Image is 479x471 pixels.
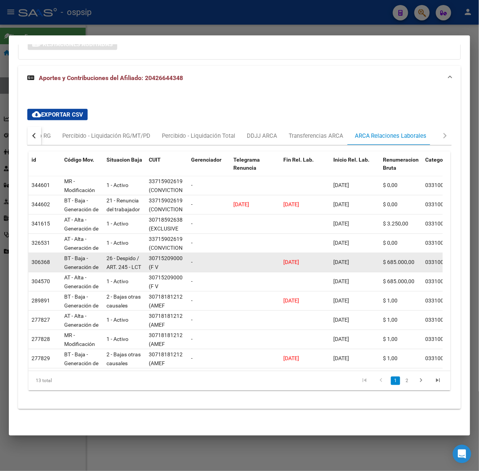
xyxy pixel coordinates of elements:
[426,157,450,163] span: Categoria
[106,279,128,285] span: 1 - Activo
[64,332,100,374] span: MR - Modificación de datos en la relación CUIT –CUIL
[188,152,230,185] datatable-header-cell: Gerenciador
[333,336,349,342] span: [DATE]
[32,221,50,227] span: 341615
[39,74,183,82] span: Aportes y Contribuciones del Afiliado: 20426644348
[149,197,183,205] div: 33715902619
[283,298,299,304] span: [DATE]
[333,240,349,246] span: [DATE]
[27,109,88,120] button: Exportar CSV
[333,202,349,208] span: [DATE]
[149,264,178,297] span: (F V SEGURIDAD PRIVADA S.R.L.)
[355,132,427,140] div: ARCA Relaciones Laborales
[191,259,193,266] span: -
[64,236,98,260] span: AT - Alta - Generación de clave
[330,152,380,185] datatable-header-cell: Inicio Rel. Lab.
[191,317,193,323] span: -
[32,336,50,342] span: 277828
[149,245,183,269] span: (CONVICTION SEGURITE SRL)
[233,157,260,172] span: Telegrama Renuncia
[426,279,444,285] span: 033100
[383,202,398,208] span: $ 0,00
[333,157,369,163] span: Inicio Rel. Lab.
[32,111,83,118] span: Exportar CSV
[374,377,389,385] a: go to previous page
[64,198,98,222] span: BT - Baja - Generación de Clave
[106,240,128,246] span: 1 - Activo
[64,313,98,337] span: AT - Alta - Generación de clave
[191,182,193,189] span: -
[426,221,444,227] span: 033100
[426,298,444,304] span: 033100
[247,132,277,140] div: DDJJ ARCA
[289,132,343,140] div: Transferencias ARCA
[162,132,235,140] div: Percibido - Liquidación Total
[64,179,100,220] span: MR - Modificación de datos en la relación CUIT –CUIL
[333,279,349,285] span: [DATE]
[64,256,98,279] span: BT - Baja - Generación de Clave
[64,352,98,376] span: BT - Baja - Generación de Clave
[32,157,36,163] span: id
[426,356,444,362] span: 033100
[333,317,349,323] span: [DATE]
[414,377,429,385] a: go to next page
[422,152,461,185] datatable-header-cell: Categoria
[149,177,183,186] div: 33715902619
[333,221,349,227] span: [DATE]
[191,336,193,342] span: -
[333,182,349,189] span: [DATE]
[18,90,461,409] div: Aportes y Contribuciones del Afiliado: 20426644348
[149,293,183,302] div: 30718181212
[383,259,415,266] span: $ 685.000,00
[18,66,461,90] mat-expansion-panel-header: Aportes y Contribuciones del Afiliado: 20426644348
[426,336,444,342] span: 033100
[149,312,183,321] div: 30718181212
[103,152,146,185] datatable-header-cell: Situacion Baja
[383,182,398,189] span: $ 0,00
[61,152,103,185] datatable-header-cell: Código Mov.
[383,336,398,342] span: $ 1,00
[32,259,50,266] span: 306368
[283,157,314,163] span: Fin Rel. Lab.
[191,202,193,208] span: -
[106,294,141,309] span: 2 - Bajas otras causales
[32,356,50,362] span: 277829
[149,274,183,282] div: 30715209000
[383,298,398,304] span: $ 1,00
[149,322,183,346] span: (AMEF SEGURIDAD S. A. S.)
[149,331,183,340] div: 30718181212
[32,279,50,285] span: 304570
[64,275,98,299] span: AT - Alta - Generación de clave
[106,336,128,342] span: 1 - Activo
[149,207,183,230] span: (CONVICTION SEGURITE SRL)
[106,352,141,367] span: 2 - Bajas otras causales
[431,377,446,385] a: go to last page
[62,132,150,140] div: Percibido - Liquidación RG/MT/PD
[64,294,98,318] span: BT - Baja - Generación de Clave
[383,317,398,323] span: $ 1,00
[426,259,444,266] span: 033100
[333,259,349,266] span: [DATE]
[149,187,183,211] span: (CONVICTION SEGURITE SRL)
[149,235,183,244] div: 33715902619
[283,259,299,266] span: [DATE]
[149,361,183,384] span: (AMEF SEGURIDAD S. A. S.)
[283,356,299,362] span: [DATE]
[383,157,419,172] span: Renumeracion Bruta
[32,298,50,304] span: 289891
[28,152,61,185] datatable-header-cell: id
[283,202,299,208] span: [DATE]
[401,374,413,387] li: page 2
[333,298,349,304] span: [DATE]
[383,279,415,285] span: $ 685.000,00
[64,157,94,163] span: Código Mov.
[32,202,50,208] span: 344602
[426,240,444,246] span: 033100
[390,374,401,387] li: page 1
[149,303,183,327] span: (AMEF SEGURIDAD S. A. S.)
[233,202,249,208] span: [DATE]
[149,341,183,365] span: (AMEF SEGURIDAD S. A. S.)
[383,356,398,362] span: $ 1,00
[106,256,141,271] span: 26 - Despido / ART. 245 - LCT
[106,157,142,163] span: Situacion Baja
